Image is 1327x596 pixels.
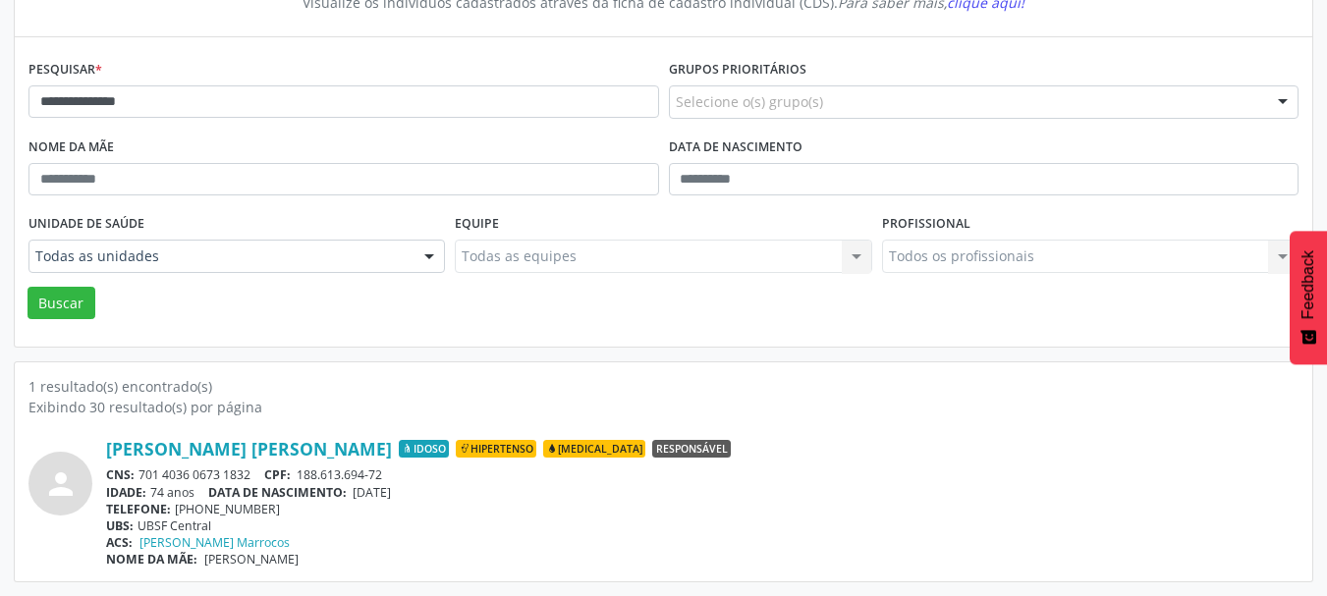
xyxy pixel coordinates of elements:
[399,440,449,458] span: Idoso
[882,209,970,240] label: Profissional
[652,440,731,458] span: Responsável
[1290,231,1327,364] button: Feedback - Mostrar pesquisa
[1299,250,1317,319] span: Feedback
[28,133,114,163] label: Nome da mãe
[106,517,134,534] span: UBS:
[208,484,347,501] span: DATA DE NASCIMENTO:
[106,501,171,517] span: TELEFONE:
[28,287,95,320] button: Buscar
[297,466,382,483] span: 188.613.694-72
[106,484,1299,501] div: 74 anos
[456,440,536,458] span: Hipertenso
[106,466,1299,483] div: 701 4036 0673 1832
[543,440,645,458] span: [MEDICAL_DATA]
[353,484,391,501] span: [DATE]
[455,209,499,240] label: Equipe
[28,397,1299,417] div: Exibindo 30 resultado(s) por página
[28,209,144,240] label: Unidade de saúde
[106,534,133,551] span: ACS:
[106,438,392,460] a: [PERSON_NAME] [PERSON_NAME]
[106,484,146,501] span: IDADE:
[43,466,79,502] i: person
[35,246,405,266] span: Todas as unidades
[106,551,197,568] span: NOME DA MÃE:
[204,551,299,568] span: [PERSON_NAME]
[106,466,135,483] span: CNS:
[669,55,806,85] label: Grupos prioritários
[669,133,802,163] label: Data de nascimento
[139,534,290,551] a: [PERSON_NAME] Marrocos
[28,376,1299,397] div: 1 resultado(s) encontrado(s)
[106,501,1299,517] div: [PHONE_NUMBER]
[28,55,102,85] label: Pesquisar
[676,91,823,112] span: Selecione o(s) grupo(s)
[264,466,291,483] span: CPF:
[106,517,1299,534] div: UBSF Central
